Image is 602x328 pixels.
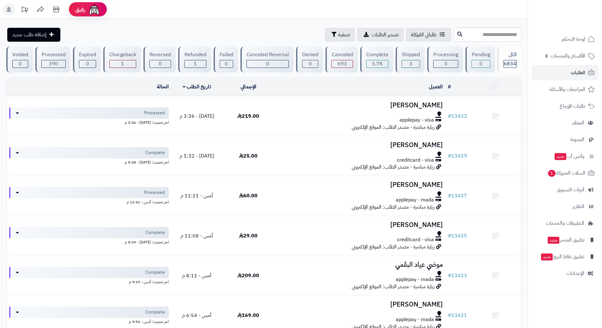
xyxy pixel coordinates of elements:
span: تطبيق المتجر [547,236,584,244]
span: # [448,152,451,160]
span: جديد [555,153,566,160]
span: أمس - 8:11 م [182,272,211,279]
span: التقارير [572,202,584,211]
a: تاريخ الطلب [183,83,211,91]
div: Chargeback [109,51,136,58]
h3: [PERSON_NAME] [277,301,443,308]
span: 0 [444,60,447,68]
a: العملاء [532,115,598,130]
span: applepay - mada [396,276,434,283]
span: جديد [541,253,553,260]
a: Failed 0 [212,46,239,73]
span: التطبيقات والخدمات [546,219,584,228]
a: إضافة طلب جديد [7,28,60,42]
span: رفيق [75,6,85,13]
h3: موضي عياد البقمي [277,261,443,268]
span: # [448,312,451,319]
div: Canceled Reversal [246,51,289,58]
div: Pending [471,51,490,58]
h3: [PERSON_NAME] [277,102,443,109]
span: طلبات الإرجاع [560,102,585,110]
a: المدونة [532,132,598,147]
div: Failed [220,51,233,58]
div: 0 [247,60,289,68]
span: طلباتي المُوكلة [411,31,437,39]
span: 0 [19,60,22,68]
span: تصدير الطلبات [372,31,399,39]
span: 0 [479,60,483,68]
a: الإعدادات [532,266,598,281]
a: Canceled Reversal 0 [239,46,295,73]
h3: [PERSON_NAME] [277,181,443,188]
a: تحديثات المنصة [17,3,33,17]
a: تصدير الطلبات [357,28,404,42]
span: 1 [194,60,197,68]
a: طلبات الإرجاع [532,98,598,114]
div: 0 [434,60,458,68]
a: Chargeback 1 [102,46,142,73]
span: جديد [548,237,559,244]
span: creditcard - visa [397,157,434,164]
div: 0 [150,60,171,68]
div: Reversed [149,51,171,58]
span: زيارة مباشرة - مصدر الطلب: الموقع الإلكتروني [352,203,435,211]
span: 0 [225,60,228,68]
a: Processing 0 [426,46,464,73]
div: Refunded [184,51,206,58]
a: #13423 [448,272,467,279]
span: أمس - 11:08 م [180,232,213,240]
span: 5.7K [372,60,383,68]
span: 209.00 [237,272,259,279]
span: Processed [144,189,165,196]
span: 390 [49,60,58,68]
div: Complete [366,51,388,58]
span: Complete [145,309,165,315]
div: 0 [13,60,28,68]
span: لوحة التحكم [562,35,585,44]
span: أمس - 6:54 م [182,312,211,319]
span: # [448,112,451,120]
a: Pending 0 [464,46,496,73]
span: 0 [309,60,312,68]
span: 0 [86,60,89,68]
a: # [448,83,451,91]
div: Denied [302,51,318,58]
span: زيارة مباشرة - مصدر الطلب: الموقع الإلكتروني [352,283,435,290]
a: Voided 0 [5,46,34,73]
span: الطلبات [571,68,585,77]
img: ai-face.png [88,3,100,16]
span: applepay - mada [396,196,434,204]
span: # [448,192,451,200]
span: 0 [266,60,269,68]
span: # [448,272,451,279]
div: 0 [79,60,96,68]
h3: [PERSON_NAME] [277,221,443,229]
a: #13432 [448,112,467,120]
a: أدوات التسويق [532,182,598,197]
div: Voided [12,51,28,58]
div: 693 [332,60,352,68]
span: 1 [548,170,556,177]
a: وآتس آبجديد [532,149,598,164]
span: زيارة مباشرة - مصدر الطلب: الموقع الإلكتروني [352,243,435,251]
div: 0 [220,60,233,68]
span: 3 [409,60,412,68]
span: الأقسام والمنتجات [550,51,585,60]
span: المدونة [570,135,584,144]
a: Processed 390 [34,46,71,73]
button: تصفية [325,28,355,42]
span: 169.00 [237,312,259,319]
div: 1 [110,60,136,68]
span: applepay - visa [399,116,434,124]
span: [DATE] - 3:36 م [179,112,214,120]
div: اخر تحديث: [DATE] - 5:39 م [9,238,169,245]
a: الإجمالي [240,83,256,91]
span: الإعدادات [566,269,584,278]
span: السلات المتروكة [547,169,585,177]
span: زيارة مباشرة - مصدر الطلب: الموقع الإلكتروني [352,123,435,131]
span: 1 [121,60,124,68]
a: #13429 [448,152,467,160]
span: 60.00 [239,192,258,200]
a: التقارير [532,199,598,214]
a: Shipped 3 [394,46,426,73]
